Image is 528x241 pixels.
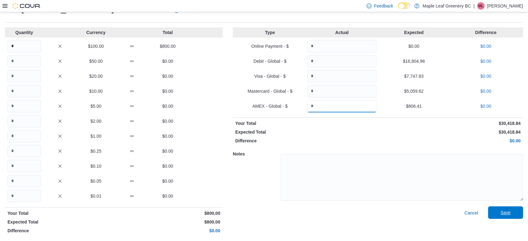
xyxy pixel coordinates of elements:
[79,73,113,79] p: $20.00
[422,2,471,10] p: Maple Leaf Greenery BC
[451,58,521,64] p: $0.00
[7,175,41,187] input: Quantity
[7,100,41,112] input: Quantity
[451,43,521,49] p: $0.00
[451,73,521,79] p: $0.00
[79,58,113,64] p: $50.00
[501,209,511,216] span: Save
[151,163,184,169] p: $0.00
[307,70,376,82] input: Quantity
[7,190,41,202] input: Quantity
[79,29,113,36] p: Currency
[7,160,41,172] input: Quantity
[7,29,41,36] p: Quantity
[374,3,393,9] span: Feedback
[151,178,184,184] p: $0.00
[235,58,305,64] p: Debit - Global - $
[115,210,220,216] p: $800.00
[379,120,521,126] p: $30,418.84
[7,228,112,234] p: Difference
[7,145,41,157] input: Quantity
[379,43,448,49] p: $0.00
[79,88,113,94] p: $10.00
[235,138,377,144] p: Difference
[307,40,376,52] input: Quantity
[379,138,521,144] p: $0.00
[151,29,184,36] p: Total
[7,85,41,97] input: Quantity
[473,2,475,10] p: |
[235,43,305,49] p: Online Payment - $
[451,29,521,36] p: Difference
[79,193,113,199] p: $0.01
[379,88,448,94] p: $5,059.62
[151,43,184,49] p: $800.00
[79,118,113,124] p: $2.00
[151,58,184,64] p: $0.00
[115,219,220,225] p: $800.00
[379,103,448,109] p: $806.41
[478,2,484,10] span: ML
[379,29,448,36] p: Expected
[451,88,521,94] p: $0.00
[307,29,376,36] p: Actual
[307,55,376,67] input: Quantity
[235,120,377,126] p: Your Total
[235,73,305,79] p: Visa - Global - $
[151,148,184,154] p: $0.00
[398,2,411,9] input: Dark Mode
[79,43,113,49] p: $100.00
[7,55,41,67] input: Quantity
[7,40,41,52] input: Quantity
[79,163,113,169] p: $0.10
[307,85,376,97] input: Quantity
[477,2,485,10] div: Michelle Lim
[462,207,481,219] button: Cancel
[235,29,305,36] p: Type
[151,103,184,109] p: $0.00
[79,133,113,139] p: $1.00
[488,206,523,219] button: Save
[115,228,220,234] p: $0.00
[235,88,305,94] p: Mastercard - Global - $
[379,58,448,64] p: $16,804.98
[379,129,521,135] p: $30,418.84
[7,130,41,142] input: Quantity
[12,3,41,9] img: Cova
[151,88,184,94] p: $0.00
[487,2,523,10] p: [PERSON_NAME]
[79,178,113,184] p: $0.05
[79,148,113,154] p: $0.25
[151,193,184,199] p: $0.00
[151,118,184,124] p: $0.00
[7,210,112,216] p: Your Total
[79,103,113,109] p: $5.00
[379,73,448,79] p: $7,747.83
[7,115,41,127] input: Quantity
[235,103,305,109] p: AMEX - Global - $
[7,219,112,225] p: Expected Total
[233,148,280,160] h5: Notes
[151,73,184,79] p: $0.00
[464,210,478,216] span: Cancel
[451,103,521,109] p: $0.00
[151,133,184,139] p: $0.00
[7,70,41,82] input: Quantity
[235,129,377,135] p: Expected Total
[307,100,376,112] input: Quantity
